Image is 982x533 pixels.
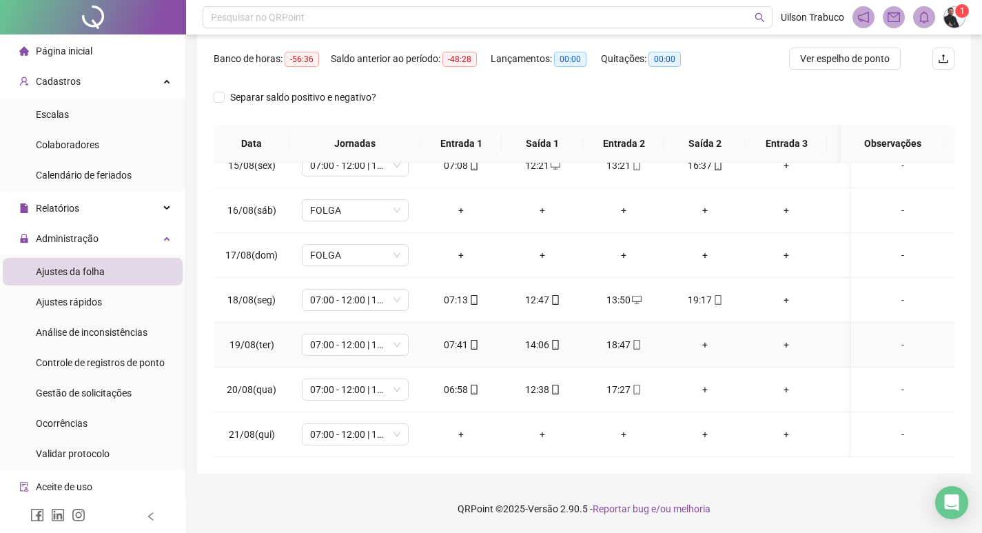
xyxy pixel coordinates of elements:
[19,203,29,213] span: file
[746,125,827,163] th: Entrada 3
[549,385,560,394] span: mobile
[583,125,664,163] th: Entrada 2
[675,158,735,173] div: 16:37
[310,245,400,265] span: FOLGA
[431,158,491,173] div: 07:08
[420,125,502,163] th: Entrada 1
[862,292,943,308] div: -
[227,384,276,395] span: 20/08(qua)
[225,90,382,105] span: Separar saldo positivo e negativo?
[594,248,653,263] div: +
[838,158,897,173] div: +
[227,294,276,305] span: 18/08(seg)
[838,337,897,352] div: +
[502,125,583,163] th: Saída 1
[36,170,132,181] span: Calendário de feriados
[838,427,897,442] div: +
[594,292,653,308] div: 13:50
[227,205,276,216] span: 16/08(sáb)
[229,339,274,350] span: 19/08(ter)
[491,51,601,67] div: Lançamentos:
[289,125,420,163] th: Jornadas
[838,248,897,263] div: +
[631,340,642,350] span: mobile
[310,155,400,176] span: 07:00 - 12:00 | 13:00 - 16:00
[36,46,92,57] span: Página inicial
[675,292,735,308] div: 19:17
[549,295,560,305] span: mobile
[594,427,653,442] div: +
[228,160,276,171] span: 15/08(sex)
[19,234,29,243] span: lock
[36,357,165,368] span: Controle de registros de ponto
[554,52,586,67] span: 00:00
[19,482,29,492] span: audit
[468,340,479,350] span: mobile
[862,248,943,263] div: -
[960,6,965,16] span: 1
[549,161,560,170] span: desktop
[528,503,558,514] span: Versão
[712,295,723,305] span: mobile
[857,11,870,23] span: notification
[431,248,491,263] div: +
[36,266,105,277] span: Ajustes da folha
[36,448,110,459] span: Validar protocolo
[36,327,147,338] span: Análise de inconsistências
[862,203,943,218] div: -
[214,125,289,163] th: Data
[838,382,897,397] div: +
[755,12,765,23] span: search
[757,382,816,397] div: +
[781,10,844,25] span: Uilson Trabuco
[36,233,99,244] span: Administração
[30,508,44,522] span: facebook
[310,379,400,400] span: 07:00 - 12:00 | 13:00 - 17:00
[648,52,681,67] span: 00:00
[594,203,653,218] div: +
[838,203,897,218] div: +
[468,161,479,170] span: mobile
[51,508,65,522] span: linkedin
[944,7,965,28] img: 38507
[757,427,816,442] div: +
[285,52,319,67] span: -56:36
[675,248,735,263] div: +
[36,76,81,87] span: Cadastros
[310,200,400,221] span: FOLGA
[513,158,572,173] div: 12:21
[310,334,400,355] span: 07:00 - 12:00 | 13:00 - 17:00
[918,11,930,23] span: bell
[36,203,79,214] span: Relatórios
[594,382,653,397] div: 17:27
[310,290,400,310] span: 07:00 - 12:00 | 13:00 - 17:00
[631,385,642,394] span: mobile
[757,337,816,352] div: +
[862,337,943,352] div: -
[36,418,88,429] span: Ocorrências
[675,382,735,397] div: +
[431,292,491,308] div: 07:13
[955,4,969,18] sup: Atualize o seu contato no menu Meus Dados
[549,340,560,350] span: mobile
[594,158,653,173] div: 13:21
[675,337,735,352] div: +
[938,53,949,64] span: upload
[36,296,102,308] span: Ajustes rápidos
[757,292,816,308] div: +
[513,248,572,263] div: +
[593,503,710,514] span: Reportar bug e/ou melhoria
[757,203,816,218] div: +
[225,250,278,261] span: 17/08(dom)
[513,382,572,397] div: 12:38
[712,161,723,170] span: mobile
[852,136,933,151] span: Observações
[36,481,92,492] span: Aceite de uso
[862,382,943,397] div: -
[513,337,572,352] div: 14:06
[468,385,479,394] span: mobile
[888,11,900,23] span: mail
[664,125,746,163] th: Saída 2
[862,427,943,442] div: -
[631,161,642,170] span: mobile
